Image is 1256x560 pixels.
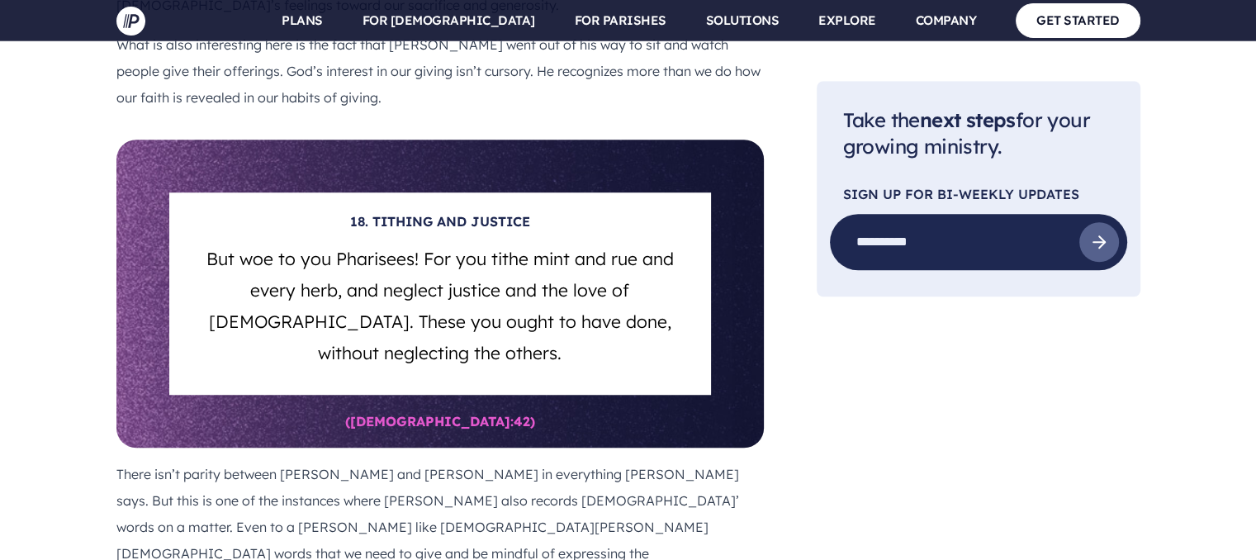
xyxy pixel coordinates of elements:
[843,107,1090,159] span: Take the for your growing ministry.
[920,107,1016,132] span: next steps
[189,212,691,237] h6: 18. TITHING AND JUSTICE
[843,188,1114,202] p: SIGN UP FOR Bi-Weekly Updates
[116,31,764,111] p: What is also interesting here is the fact that [PERSON_NAME] went out of his way to sit and watch...
[189,237,691,368] h5: But woe to you Pharisees! For you tithe mint and rue and every herb, and neglect justice and the ...
[169,395,711,448] h6: ([DEMOGRAPHIC_DATA]:42)
[1016,3,1140,37] a: GET STARTED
